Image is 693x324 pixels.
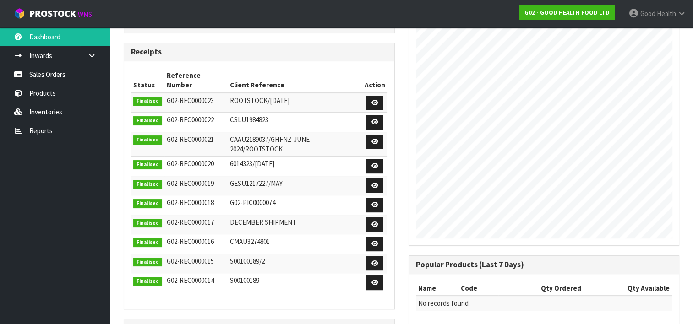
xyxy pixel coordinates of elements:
th: Code [458,281,498,296]
th: Qty Ordered [498,281,584,296]
span: Finalised [133,135,162,145]
span: Finalised [133,116,162,125]
small: WMS [78,10,92,19]
span: G02-REC0000015 [167,257,214,265]
span: G02-REC0000017 [167,218,214,227]
span: G02-REC0000019 [167,179,214,188]
span: S00100189 [230,276,259,285]
span: Finalised [133,199,162,208]
span: G02-REC0000018 [167,198,214,207]
span: Good [640,9,655,18]
span: G02-PIC0000074 [230,198,275,207]
span: Finalised [133,97,162,106]
span: G02-REC0000021 [167,135,214,144]
span: G02-REC0000020 [167,159,214,168]
span: S00100189/2 [230,257,265,265]
span: Finalised [133,238,162,247]
strong: G02 - GOOD HEALTH FOOD LTD [524,9,610,16]
span: Finalised [133,277,162,286]
span: CMAU3274801 [230,237,270,246]
span: ProStock [29,8,76,20]
th: Action [362,68,387,93]
th: Reference Number [164,68,228,93]
th: Client Reference [228,68,362,93]
span: G02-REC0000014 [167,276,214,285]
span: 6014323/[DATE] [230,159,274,168]
th: Name [416,281,458,296]
span: G02-REC0000016 [167,237,214,246]
span: Finalised [133,258,162,267]
span: CAAU2189037/GHFNZ-JUNE-2024/ROOTSTOCK [230,135,312,153]
span: ROOTSTOCK/[DATE] [230,96,289,105]
span: Health [657,9,676,18]
span: Finalised [133,219,162,228]
td: No records found. [416,296,672,310]
h3: Popular Products (Last 7 Days) [416,260,672,269]
span: G02-REC0000022 [167,115,214,124]
img: cube-alt.png [14,8,25,19]
th: Status [131,68,164,93]
span: Finalised [133,160,162,169]
span: DECEMBER SHIPMENT [230,218,296,227]
span: CSLU1984823 [230,115,268,124]
span: G02-REC0000023 [167,96,214,105]
h3: Receipts [131,48,387,56]
span: Finalised [133,180,162,189]
span: GESU1217227/MAY [230,179,283,188]
th: Qty Available [584,281,672,296]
